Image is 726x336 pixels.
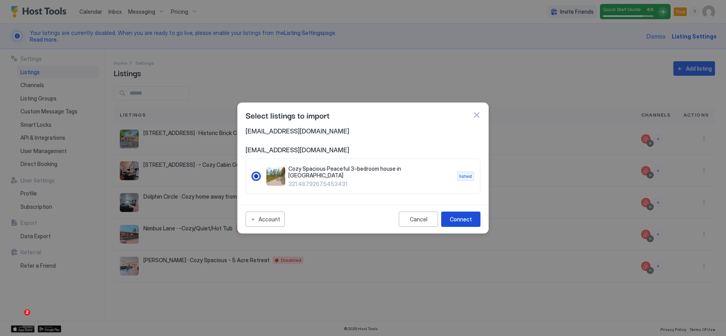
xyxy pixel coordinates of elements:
[252,165,474,188] div: 321.4879267.5453431
[399,212,438,227] button: Cancel
[8,309,27,328] iframe: Intercom live chat
[288,165,451,179] span: Cozy Spacious Peaceful 3-bedroom house in [GEOGRAPHIC_DATA]
[246,127,480,135] span: [EMAIL_ADDRESS][DOMAIN_NAME]
[252,165,474,188] div: RadioGroup
[246,146,480,154] span: [EMAIL_ADDRESS][DOMAIN_NAME]
[246,212,285,227] button: Account
[24,309,30,316] span: 2
[246,109,330,121] span: Select listings to import
[288,181,451,188] span: 321.4879267.5453431
[450,215,472,223] div: Connect
[459,173,472,180] span: listed
[410,216,427,223] div: Cancel
[258,215,280,223] div: Account
[266,167,285,186] div: listing image
[441,212,480,227] button: Connect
